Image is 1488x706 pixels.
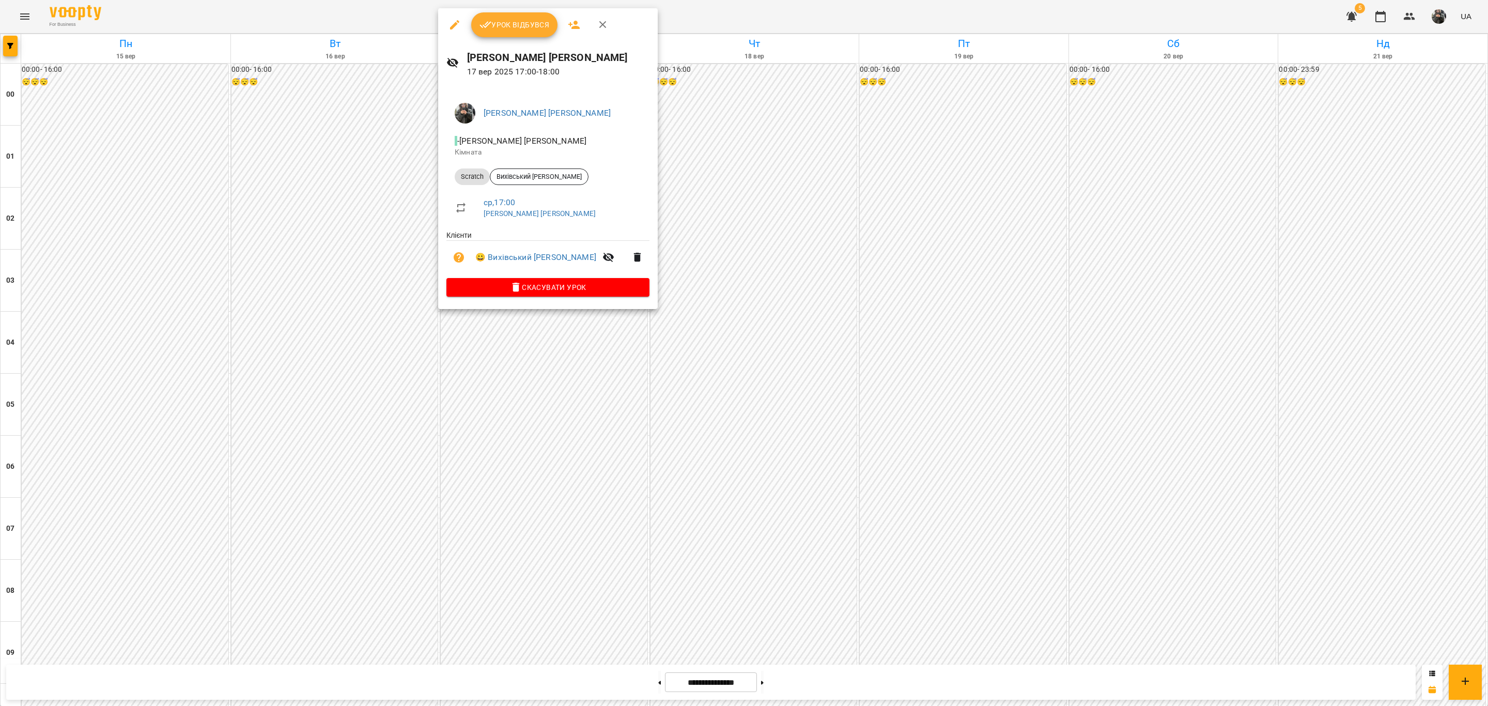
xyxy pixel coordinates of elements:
[484,209,596,218] a: [PERSON_NAME] [PERSON_NAME]
[479,19,550,31] span: Урок відбувся
[467,50,650,66] h6: [PERSON_NAME] [PERSON_NAME]
[490,168,588,185] div: Вихівський [PERSON_NAME]
[455,103,475,124] img: 8337ee6688162bb2290644e8745a615f.jpg
[455,172,490,181] span: Scratch
[446,245,471,270] button: Візит ще не сплачено. Додати оплату?
[467,66,650,78] p: 17 вер 2025 17:00 - 18:00
[455,281,641,294] span: Скасувати Урок
[446,278,649,297] button: Скасувати Урок
[446,230,649,278] ul: Клієнти
[455,136,588,146] span: - [PERSON_NAME] [PERSON_NAME]
[455,147,641,158] p: Кімната
[490,172,588,181] span: Вихівський [PERSON_NAME]
[484,197,515,207] a: ср , 17:00
[471,12,558,37] button: Урок відбувся
[484,108,611,118] a: [PERSON_NAME] [PERSON_NAME]
[475,251,596,264] a: 😀 Вихівський [PERSON_NAME]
